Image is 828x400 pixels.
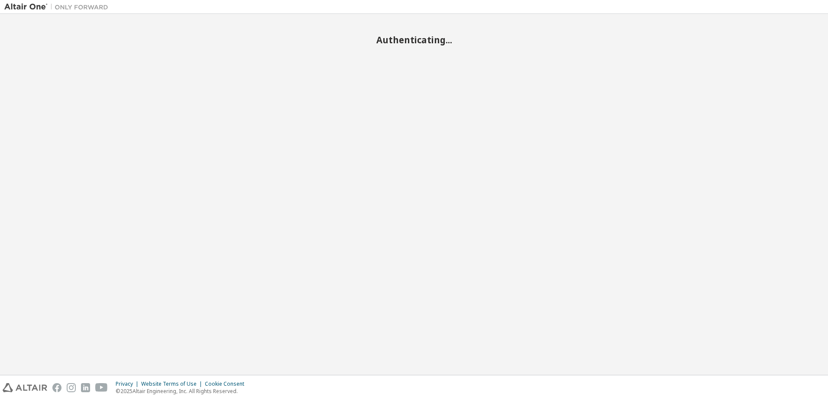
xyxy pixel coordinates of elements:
[116,387,249,395] p: © 2025 Altair Engineering, Inc. All Rights Reserved.
[67,383,76,392] img: instagram.svg
[141,381,205,387] div: Website Terms of Use
[4,34,824,45] h2: Authenticating...
[3,383,47,392] img: altair_logo.svg
[52,383,61,392] img: facebook.svg
[205,381,249,387] div: Cookie Consent
[95,383,108,392] img: youtube.svg
[4,3,113,11] img: Altair One
[81,383,90,392] img: linkedin.svg
[116,381,141,387] div: Privacy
